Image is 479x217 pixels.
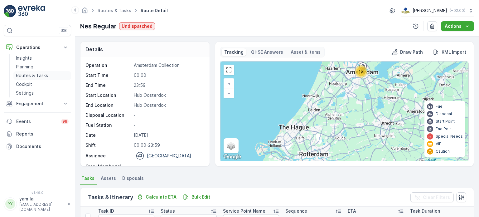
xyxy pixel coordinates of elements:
p: [PERSON_NAME] [413,7,447,14]
p: Nes Regular [80,22,117,31]
div: YY [5,199,15,209]
a: Cockpit [13,80,71,89]
p: Fuel Station [85,122,131,128]
p: VIP [436,141,442,146]
p: ( +02:00 ) [450,8,465,13]
p: Task Duration [410,208,440,214]
a: Settings [13,89,71,97]
a: Documents [4,140,71,153]
button: Draw Path [389,48,425,56]
img: logo_light-DOdMpM7g.png [18,5,45,17]
button: Operations [4,41,71,54]
a: Planning [13,62,71,71]
p: Details [85,46,103,53]
p: QHSE Answers [251,49,283,55]
p: Hub Oosterdok [134,92,203,98]
p: Disposal Location [85,112,131,118]
p: Documents [16,143,69,150]
p: Insights [16,55,32,61]
p: [EMAIL_ADDRESS][DOMAIN_NAME] [19,202,64,212]
p: Start Location [85,92,131,98]
a: Zoom Out [224,88,234,98]
p: Fuel [436,104,443,109]
button: Clear Filters [410,192,454,202]
button: Actions [441,21,474,31]
span: Disposals [122,175,144,181]
p: Bulk Edit [191,194,210,200]
p: yamila [19,196,64,202]
p: Status [161,208,175,214]
p: Caution [436,149,450,154]
p: End Time [85,82,131,88]
p: Undispatched [122,23,152,29]
p: Actions [445,23,462,29]
p: Assignee [85,153,106,159]
p: Start Time [85,72,131,78]
a: Routes & Tasks [13,71,71,80]
p: Tracking [224,49,244,55]
img: logo [4,5,16,17]
p: 00:00 [134,72,203,78]
p: KML Import [442,49,466,55]
span: − [227,90,230,96]
a: Insights [13,54,71,62]
button: KML Import [430,48,469,56]
a: Zoom In [224,79,234,88]
p: 99 [62,119,67,124]
p: Clear Filters [423,194,450,200]
div: 0 [220,62,468,161]
p: Operation [85,62,131,68]
span: 15 [359,69,363,74]
p: Cockpit [16,81,32,87]
p: Operations [16,44,59,51]
p: - [134,112,203,118]
p: Start Point [436,119,455,124]
img: Google [222,153,243,161]
button: Engagement [4,97,71,110]
p: 23:59 [134,82,203,88]
p: - [134,122,203,128]
p: Disposal [436,111,452,116]
p: Calculate ETA [146,194,177,200]
p: Shift [85,142,131,148]
p: Service Point Name [223,208,265,214]
a: Routes & Tasks [98,8,131,13]
button: Undispatched [119,22,155,30]
p: Special Needs [436,134,463,139]
span: + [228,81,230,86]
a: Open this area in Google Maps (opens a new window) [222,153,243,161]
p: [DATE] [134,132,203,138]
p: Routes & Tasks [16,72,48,79]
p: Task ID [98,208,114,214]
p: ETA [348,208,356,214]
p: - [134,163,203,170]
a: Events99 [4,115,71,128]
a: Reports [4,128,71,140]
button: YYyamila[EMAIL_ADDRESS][DOMAIN_NAME] [4,196,71,212]
a: Homepage [81,9,88,15]
p: Draw Path [400,49,423,55]
p: Date [85,132,131,138]
p: Settings [16,90,34,96]
p: Reports [16,131,69,137]
p: 00:00-23:59 [134,142,203,148]
a: View Fullscreen [224,65,234,75]
span: Tasks [81,175,94,181]
p: Events [16,118,57,125]
a: Layers [224,139,238,153]
p: Hub Oosterdok [134,102,203,108]
img: basis-logo_rgb2x.png [401,7,410,14]
p: End Location [85,102,131,108]
p: Asset & Items [291,49,321,55]
span: Assets [101,175,116,181]
p: Sequence [285,208,307,214]
p: Engagement [16,101,59,107]
p: Crew Member(s) [85,163,131,170]
div: 15 [355,65,367,78]
span: v 1.49.0 [4,191,71,195]
button: Calculate ETA [134,193,179,201]
p: End Point [436,126,453,131]
span: Route Detail [139,7,169,14]
p: [GEOGRAPHIC_DATA] [147,153,191,159]
p: Tasks & Itinerary [88,193,133,202]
